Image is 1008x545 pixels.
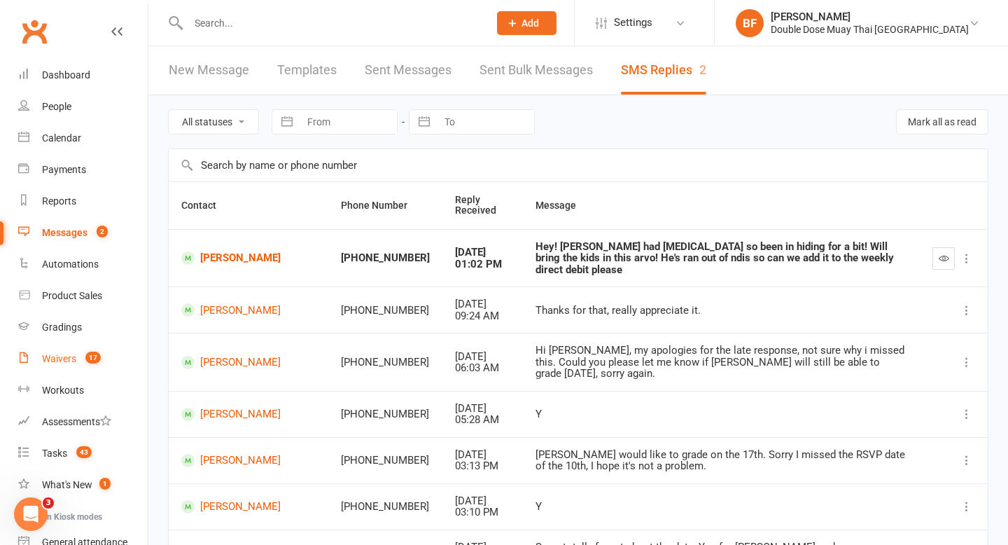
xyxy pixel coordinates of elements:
[341,501,430,513] div: [PHONE_NUMBER]
[42,132,81,144] div: Calendar
[18,249,148,280] a: Automations
[42,353,76,364] div: Waivers
[535,501,907,513] div: Y
[18,91,148,123] a: People
[42,69,90,81] div: Dashboard
[42,101,71,112] div: People
[18,343,148,375] a: Waivers 17
[479,46,593,95] a: Sent Bulk Messages
[181,251,316,265] a: [PERSON_NAME]
[896,109,988,134] button: Mark all as read
[771,23,969,36] div: Double Dose Muay Thai [GEOGRAPHIC_DATA]
[42,195,76,207] div: Reports
[18,217,148,249] a: Messages 2
[455,247,510,258] div: [DATE]
[181,500,316,513] a: [PERSON_NAME]
[42,258,99,270] div: Automations
[85,352,101,364] span: 17
[442,182,523,229] th: Reply Received
[535,241,907,276] div: Hey! [PERSON_NAME] had [MEDICAL_DATA] so been in hiding for a bit! Will bring the kids in this ar...
[42,416,111,427] div: Assessments
[455,414,510,426] div: 05:28 AM
[341,455,430,467] div: [PHONE_NUMBER]
[169,149,988,181] input: Search by name or phone number
[535,408,907,420] div: Y
[699,62,706,77] div: 2
[18,375,148,406] a: Workouts
[455,258,510,270] div: 01:02 PM
[76,446,92,458] span: 43
[181,454,316,467] a: [PERSON_NAME]
[97,226,108,237] span: 2
[17,14,52,49] a: Clubworx
[18,123,148,154] a: Calendar
[455,310,510,322] div: 09:24 AM
[535,345,907,380] div: Hi [PERSON_NAME], my apologies for the late response, not sure why i missed this. Could you pleas...
[521,18,539,29] span: Add
[341,252,430,264] div: [PHONE_NUMBER]
[455,403,510,415] div: [DATE]
[523,182,920,229] th: Message
[184,13,479,33] input: Search...
[455,298,510,310] div: [DATE]
[181,408,316,421] a: [PERSON_NAME]
[18,406,148,438] a: Assessments
[99,478,111,490] span: 1
[437,110,534,134] input: To
[535,305,907,317] div: Thanks for that, really appreciate it.
[341,408,430,420] div: [PHONE_NUMBER]
[18,469,148,501] a: What's New1
[42,479,92,490] div: What's New
[18,438,148,469] a: Tasks 43
[455,495,510,507] div: [DATE]
[341,357,430,368] div: [PHONE_NUMBER]
[300,110,397,134] input: From
[18,60,148,91] a: Dashboard
[455,351,510,363] div: [DATE]
[621,46,706,95] a: SMS Replies2
[181,356,316,369] a: [PERSON_NAME]
[14,497,48,531] iframe: Intercom live chat
[18,312,148,343] a: Gradings
[42,385,84,396] div: Workouts
[42,322,82,333] div: Gradings
[341,305,430,317] div: [PHONE_NUMBER]
[736,9,764,37] div: BF
[42,290,102,301] div: Product Sales
[18,154,148,186] a: Payments
[497,11,556,35] button: Add
[169,182,328,229] th: Contact
[277,46,337,95] a: Templates
[365,46,451,95] a: Sent Messages
[455,506,510,518] div: 03:10 PM
[169,46,249,95] a: New Message
[181,303,316,317] a: [PERSON_NAME]
[455,460,510,472] div: 03:13 PM
[42,164,86,175] div: Payments
[43,497,54,509] span: 3
[455,449,510,461] div: [DATE]
[18,186,148,217] a: Reports
[455,362,510,374] div: 06:03 AM
[42,448,67,459] div: Tasks
[614,7,652,39] span: Settings
[535,449,907,472] div: [PERSON_NAME] would like to grade on the 17th. Sorry I missed the RSVP date of the 10th, I hope i...
[42,227,87,238] div: Messages
[18,280,148,312] a: Product Sales
[328,182,442,229] th: Phone Number
[771,11,969,23] div: [PERSON_NAME]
